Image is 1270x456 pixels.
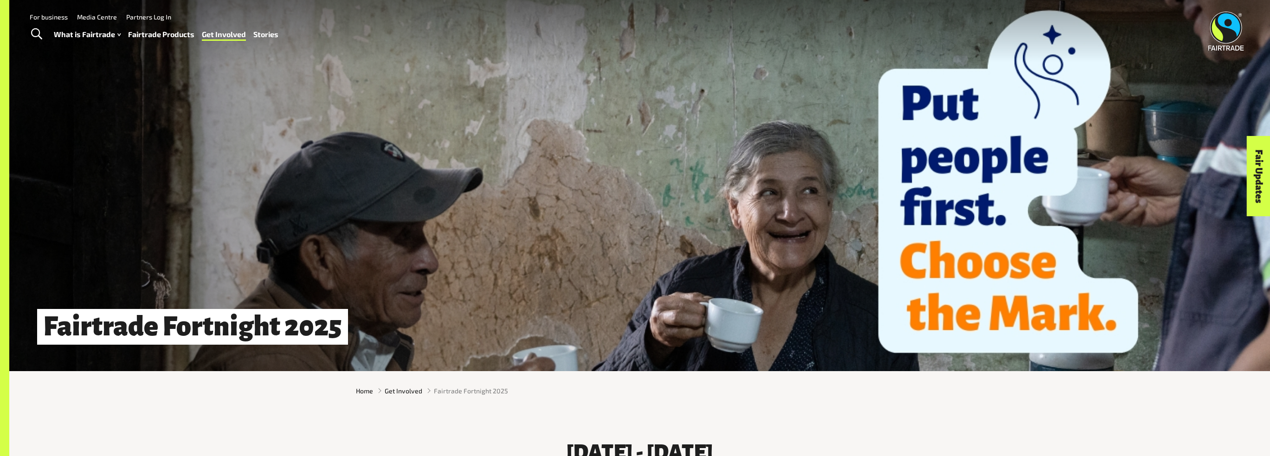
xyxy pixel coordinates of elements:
a: Get Involved [202,28,246,41]
span: Fairtrade Fortnight 2025 [434,386,508,396]
a: Fairtrade Products [128,28,194,41]
a: Toggle Search [25,23,48,46]
a: Home [356,386,373,396]
a: Get Involved [385,386,422,396]
a: What is Fairtrade [54,28,121,41]
a: For business [30,13,68,21]
img: Fairtrade Australia New Zealand logo [1208,12,1244,51]
h1: Fairtrade Fortnight 2025 [37,309,348,345]
a: Stories [253,28,278,41]
a: Media Centre [77,13,117,21]
a: Partners Log In [126,13,171,21]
